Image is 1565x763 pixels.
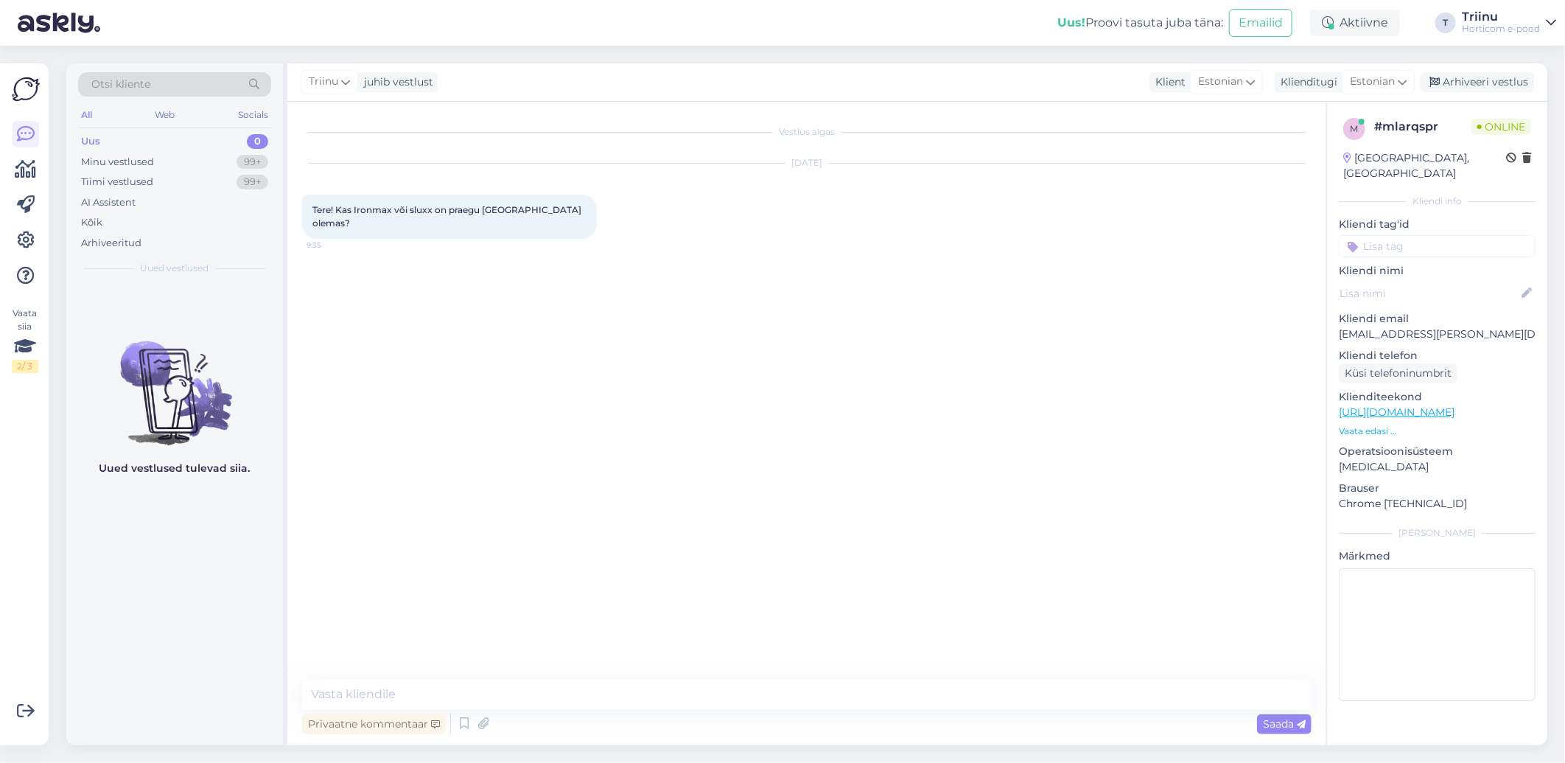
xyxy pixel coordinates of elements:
p: Brauser [1339,481,1536,496]
div: 99+ [237,155,268,170]
div: Web [153,105,178,125]
span: m [1351,123,1359,134]
span: Otsi kliente [91,77,150,92]
div: juhib vestlust [358,74,433,90]
div: # mlarqspr [1374,118,1471,136]
img: Askly Logo [12,75,40,103]
span: Saada [1263,717,1306,731]
span: Estonian [1350,74,1395,90]
div: Klient [1149,74,1186,90]
a: TriinuHorticom e-pood [1462,11,1556,35]
div: All [78,105,95,125]
div: [GEOGRAPHIC_DATA], [GEOGRAPHIC_DATA] [1343,150,1506,181]
div: Privaatne kommentaar [302,714,446,734]
b: Uus! [1057,15,1085,29]
div: 0 [247,134,268,149]
div: Kliendi info [1339,195,1536,208]
input: Lisa nimi [1340,285,1519,302]
p: Kliendi nimi [1339,263,1536,279]
div: Arhiveeritud [81,236,141,251]
div: AI Assistent [81,195,136,210]
p: Vaata edasi ... [1339,425,1536,438]
p: Klienditeekond [1339,389,1536,405]
div: Proovi tasuta juba täna: [1057,14,1223,32]
div: Minu vestlused [81,155,154,170]
span: Uued vestlused [141,262,209,275]
p: Chrome [TECHNICAL_ID] [1339,496,1536,512]
div: Aktiivne [1310,10,1400,36]
div: Socials [235,105,271,125]
div: Kõik [81,215,102,230]
div: 99+ [237,175,268,189]
div: Triinu [1462,11,1540,23]
input: Lisa tag [1339,235,1536,257]
div: Arhiveeri vestlus [1421,72,1534,92]
p: [MEDICAL_DATA] [1339,459,1536,475]
div: Küsi telefoninumbrit [1339,363,1457,383]
span: 9:35 [307,240,362,251]
p: Operatsioonisüsteem [1339,444,1536,459]
span: Triinu [309,74,338,90]
div: Tiimi vestlused [81,175,153,189]
div: Vaata siia [12,307,38,373]
span: Tere! Kas Ironmax või sluxx on praegu [GEOGRAPHIC_DATA] olemas? [312,204,584,229]
div: [DATE] [302,156,1312,170]
a: [URL][DOMAIN_NAME] [1339,405,1454,419]
div: Horticom e-pood [1462,23,1540,35]
div: Klienditugi [1275,74,1337,90]
p: Uued vestlused tulevad siia. [99,461,251,476]
div: Vestlus algas [302,125,1312,139]
span: Online [1471,119,1531,135]
p: [EMAIL_ADDRESS][PERSON_NAME][DOMAIN_NAME] [1339,327,1536,342]
p: Kliendi email [1339,311,1536,327]
p: Kliendi telefon [1339,348,1536,363]
p: Kliendi tag'id [1339,217,1536,232]
button: Emailid [1229,9,1292,37]
div: [PERSON_NAME] [1339,526,1536,540]
span: Estonian [1198,74,1243,90]
div: Uus [81,134,100,149]
div: 2 / 3 [12,360,38,373]
img: No chats [66,315,283,447]
div: T [1435,13,1456,33]
p: Märkmed [1339,548,1536,564]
